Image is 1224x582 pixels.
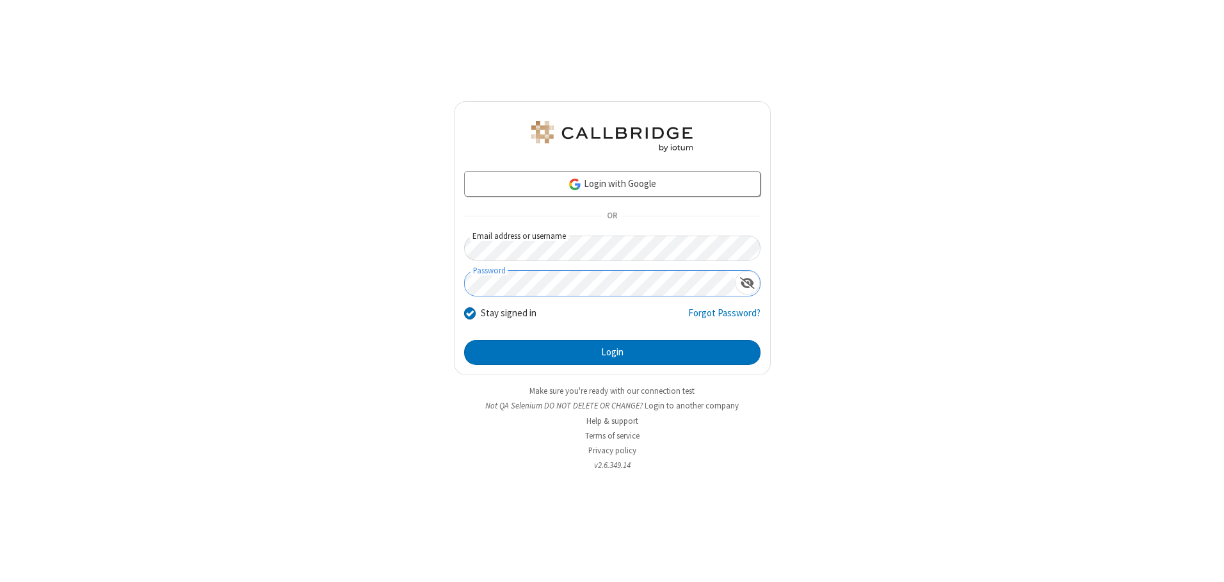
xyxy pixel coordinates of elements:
a: Login with Google [464,171,761,197]
a: Forgot Password? [688,306,761,330]
a: Terms of service [585,430,640,441]
button: Login to another company [645,400,739,412]
div: Show password [735,271,760,295]
span: OR [602,207,622,225]
a: Make sure you're ready with our connection test [529,385,695,396]
img: google-icon.png [568,177,582,191]
a: Privacy policy [588,445,636,456]
input: Password [465,271,735,296]
li: Not QA Selenium DO NOT DELETE OR CHANGE? [454,400,771,412]
a: Help & support [586,416,638,426]
li: v2.6.349.14 [454,459,771,471]
label: Stay signed in [481,306,536,321]
button: Login [464,340,761,366]
img: QA Selenium DO NOT DELETE OR CHANGE [529,121,695,152]
input: Email address or username [464,236,761,261]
